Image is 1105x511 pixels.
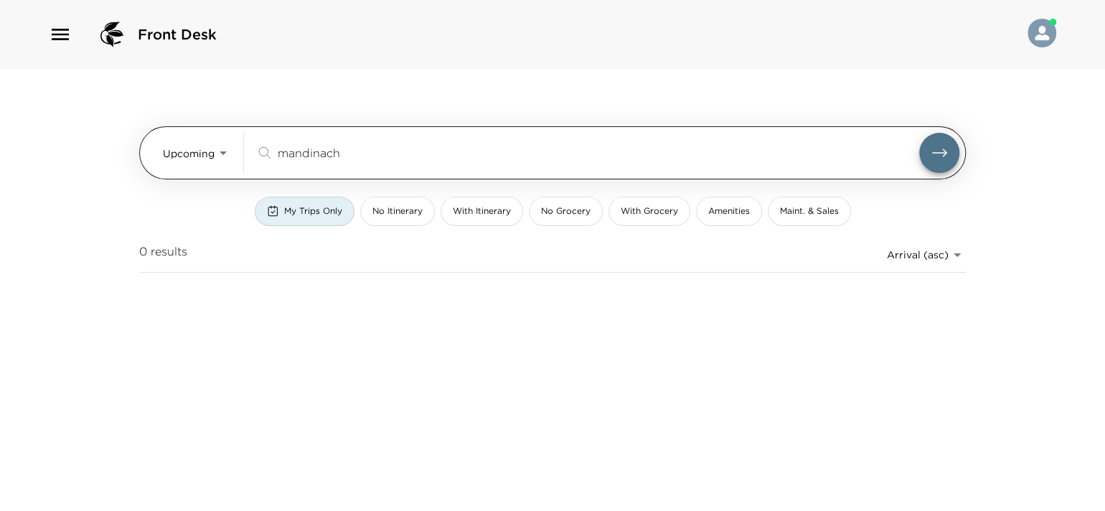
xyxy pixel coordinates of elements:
[1028,19,1056,47] img: User
[708,205,750,217] span: Amenities
[360,197,435,226] button: No Itinerary
[139,243,187,266] span: 0 results
[608,197,690,226] button: With Grocery
[138,24,217,44] span: Front Desk
[278,144,919,161] input: Search by traveler, residence, or concierge
[529,197,603,226] button: No Grocery
[621,205,678,217] span: With Grocery
[284,205,342,217] span: My Trips Only
[255,197,354,226] button: My Trips Only
[887,248,949,261] span: Arrival (asc)
[768,197,851,226] button: Maint. & Sales
[441,197,523,226] button: With Itinerary
[541,205,591,217] span: No Grocery
[163,147,215,160] span: Upcoming
[453,205,511,217] span: With Itinerary
[372,205,423,217] span: No Itinerary
[95,17,129,52] img: logo
[780,205,839,217] span: Maint. & Sales
[696,197,762,226] button: Amenities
